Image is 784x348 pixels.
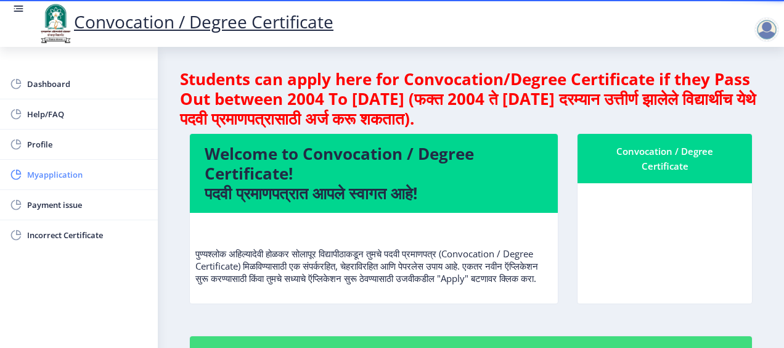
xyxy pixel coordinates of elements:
h4: Students can apply here for Convocation/Degree Certificate if they Pass Out between 2004 To [DATE... [180,69,762,128]
p: पुण्यश्लोक अहिल्यादेवी होळकर सोलापूर विद्यापीठाकडून तुमचे पदवी प्रमाणपत्र (Convocation / Degree C... [195,223,552,284]
span: Payment issue [27,197,148,212]
span: Profile [27,137,148,152]
img: logo [37,2,74,44]
a: Convocation / Degree Certificate [37,10,333,33]
span: Help/FAQ [27,107,148,122]
span: Incorrect Certificate [27,228,148,242]
span: Myapplication [27,167,148,182]
h4: Welcome to Convocation / Degree Certificate! पदवी प्रमाणपत्रात आपले स्वागत आहे! [205,144,543,203]
span: Dashboard [27,77,148,91]
div: Convocation / Degree Certificate [592,144,737,173]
